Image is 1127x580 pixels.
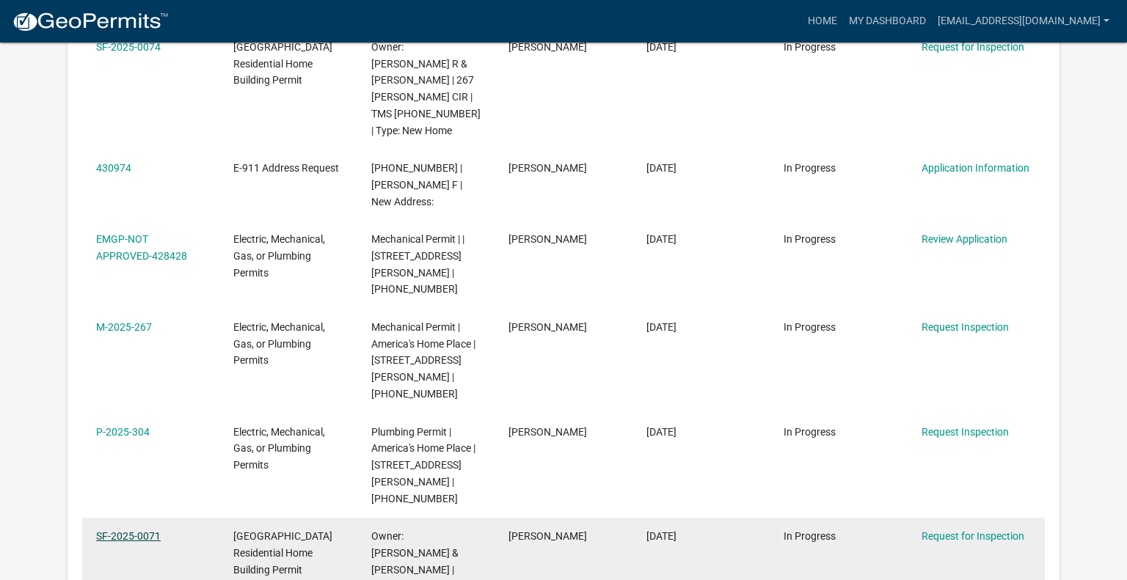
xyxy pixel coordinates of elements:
a: P-2025-304 [96,426,150,438]
a: Home [802,7,843,35]
span: Electric, Mechanical, Gas, or Plumbing Permits [233,233,325,279]
span: 05/30/2025 [646,321,676,333]
a: Request for Inspection [922,41,1024,53]
span: Plumbing Permit | America's Home Place | 145 BROCK RD | 025-00-00-095 [371,426,475,504]
span: 05/30/2025 [646,530,676,542]
span: 06/19/2025 [646,41,676,53]
span: Mechanical Permit | | 558 STEVENSON RD | 097-00-00-076 [371,233,464,295]
span: Abbeville County Residential Home Building Permit [233,41,332,87]
a: EMGP-NOT APPROVED-428428 [96,233,187,262]
span: Mechanical Permit | America's Home Place | 145 BROCK RD | 025-00-00-095 [371,321,475,400]
a: SF-2025-0071 [96,530,161,542]
a: Review Application [922,233,1007,245]
span: Electric, Mechanical, Gas, or Plumbing Permits [233,321,325,367]
span: In Progress [784,162,836,174]
span: Charlene Silva [508,233,587,245]
a: Application Information [922,162,1029,174]
a: [EMAIL_ADDRESS][DOMAIN_NAME] [932,7,1115,35]
span: Charlene Silva [508,426,587,438]
span: 05/30/2025 [646,426,676,438]
span: E-911 Address Request [233,162,339,174]
span: In Progress [784,41,836,53]
a: M-2025-267 [96,321,152,333]
span: Abbeville County Residential Home Building Permit [233,530,332,576]
span: 008-00-00-014 | LINDSAY TONYA F | New Address: [371,162,462,208]
a: 430974 [96,162,131,174]
span: In Progress [784,321,836,333]
a: Request Inspection [922,321,1009,333]
a: My Dashboard [843,7,932,35]
span: Charlene Silva [508,41,587,53]
span: Charlene Silva [508,530,587,542]
span: 05/30/2025 [646,233,676,245]
a: Request for Inspection [922,530,1024,542]
span: 06/04/2025 [646,162,676,174]
span: Charlene Silva [508,321,587,333]
span: Charlene Silva [508,162,587,174]
span: In Progress [784,530,836,542]
span: In Progress [784,426,836,438]
span: Electric, Mechanical, Gas, or Plumbing Permits [233,426,325,471]
a: Request Inspection [922,426,1009,438]
span: In Progress [784,233,836,245]
a: SF-2025-0074 [96,41,161,53]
